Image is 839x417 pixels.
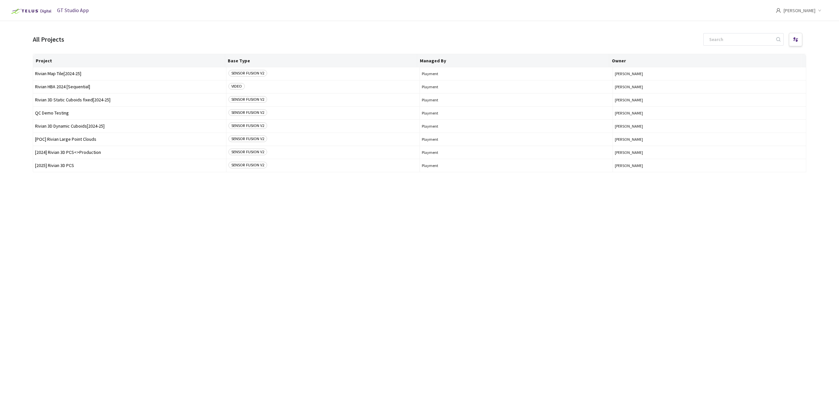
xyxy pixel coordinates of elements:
[35,111,224,115] span: QC Demo Testing
[615,97,804,102] button: [PERSON_NAME]
[228,149,267,155] span: SENSOR FUSION V2
[35,97,224,102] span: Rivian 3D Static Cuboids fixed[2024-25]
[705,33,775,45] input: Search
[615,150,804,155] button: [PERSON_NAME]
[609,54,801,67] th: Owner
[615,84,804,89] button: [PERSON_NAME]
[33,34,64,44] div: All Projects
[228,83,245,90] span: VIDEO
[422,71,611,76] span: Playment
[228,136,267,142] span: SENSOR FUSION V2
[35,71,224,76] span: Rivian Map Tile[2024-25]
[57,7,89,13] span: GT Studio App
[228,70,267,76] span: SENSOR FUSION V2
[422,150,611,155] span: Playment
[35,163,224,168] span: [2025] Rivian 3D PCS
[35,137,224,142] span: [POC] Rivian Large Point Clouds
[776,8,781,13] span: user
[422,84,611,89] span: Playment
[8,6,53,16] img: Telus
[35,84,224,89] span: Rivian HBA 2024 [Sequential]
[422,124,611,129] span: Playment
[615,124,804,129] button: [PERSON_NAME]
[228,109,267,116] span: SENSOR FUSION V2
[615,111,804,115] button: [PERSON_NAME]
[422,137,611,142] span: Playment
[422,163,611,168] span: Playment
[417,54,609,67] th: Managed By
[35,150,224,155] span: [2024] Rivian 3D PCS<>Production
[225,54,417,67] th: Base Type
[228,122,267,129] span: SENSOR FUSION V2
[228,96,267,103] span: SENSOR FUSION V2
[33,54,225,67] th: Project
[615,163,804,168] button: [PERSON_NAME]
[615,71,804,76] button: [PERSON_NAME]
[35,124,224,129] span: Rivian 3D Dynamic Cuboids[2024-25]
[228,162,267,168] span: SENSOR FUSION V2
[422,97,611,102] span: Playment
[615,137,804,142] button: [PERSON_NAME]
[818,9,821,12] span: down
[422,111,611,115] span: Playment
